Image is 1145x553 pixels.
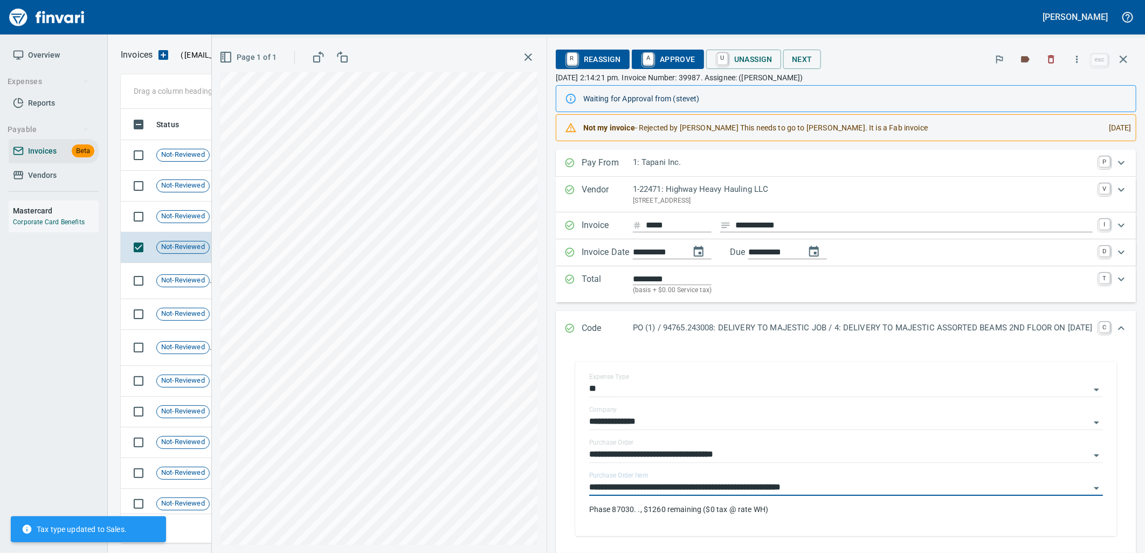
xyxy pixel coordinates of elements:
button: change date [686,239,712,265]
button: Open [1089,448,1104,463]
a: InvoicesBeta [9,139,99,163]
button: Flag [988,47,1011,71]
p: Vendor [582,183,633,206]
span: Not-Reviewed [157,406,209,417]
a: P [1099,156,1110,167]
span: Not-Reviewed [157,437,209,447]
div: Expand [556,311,1136,347]
button: Expenses [3,72,93,92]
span: Payable [8,123,89,136]
p: Invoices [121,49,153,61]
a: D [1099,246,1110,257]
a: R [567,53,577,65]
span: Not-Reviewed [157,376,209,386]
h5: [PERSON_NAME] [1043,11,1108,23]
span: Not-Reviewed [157,468,209,478]
p: Due [730,246,781,259]
span: Beta [72,145,94,157]
svg: Invoice number [633,219,642,232]
p: Pay From [582,156,633,170]
svg: Invoice description [720,220,731,231]
span: Status [156,118,179,131]
span: Approve [640,50,695,68]
div: Waiting for Approval from (stevet) [583,89,1127,108]
a: Overview [9,43,99,67]
a: Reports [9,91,99,115]
a: C [1099,322,1110,333]
span: Not-Reviewed [157,309,209,319]
button: Open [1089,481,1104,496]
p: 1-22471: Highway Heavy Hauling LLC [633,183,1093,196]
p: Total [582,273,633,296]
p: [DATE] 2:14:21 pm. Invoice Number: 39987. Assignee: ([PERSON_NAME]) [556,72,1136,83]
button: Labels [1013,47,1037,71]
label: Purchase Order Item [589,473,648,479]
a: Vendors [9,163,99,188]
button: UUnassign [706,50,781,69]
p: Invoice Date [582,246,633,260]
p: PO (1) / 94765.243008: DELIVERY TO MAJESTIC JOB / 4: DELIVERY TO MAJESTIC ASSORTED BEAMS 2ND FLOO... [633,322,1093,334]
button: Open [1089,382,1104,397]
span: Expenses [8,75,89,88]
p: Drag a column heading here to group the table [134,86,292,96]
div: Expand [556,150,1136,177]
span: Invoices [28,144,57,158]
button: Open [1089,415,1104,430]
label: Purchase Order [589,440,634,446]
span: Page 1 of 1 [222,51,277,64]
span: Reassign [564,50,621,68]
a: I [1099,219,1110,230]
span: Overview [28,49,60,62]
button: change due date [801,239,827,265]
a: T [1099,273,1110,284]
a: V [1099,183,1110,194]
button: AApprove [632,50,704,69]
p: Invoice [582,219,633,233]
span: Not-Reviewed [157,275,209,286]
a: U [718,53,728,65]
div: Expand [556,212,1136,239]
label: Expense Type [589,374,629,381]
span: [EMAIL_ADDRESS][DOMAIN_NAME] [183,50,307,60]
button: Upload an Invoice [153,49,174,61]
button: Page 1 of 1 [217,47,281,67]
nav: breadcrumb [121,49,153,61]
div: Expand [556,239,1136,266]
span: Unassign [715,50,772,68]
a: Corporate Card Benefits [13,218,85,226]
span: Tax type updated to Sales. [22,524,127,535]
span: Next [792,53,812,66]
span: Not-Reviewed [157,342,209,352]
span: Vendors [28,169,57,182]
button: More [1065,47,1089,71]
label: Company [589,407,617,413]
p: [STREET_ADDRESS] [633,196,1093,206]
button: Discard [1039,47,1063,71]
button: Payable [3,120,93,140]
div: [DATE] [1100,118,1132,137]
p: (basis + $0.00 Service tax) [633,285,1093,296]
span: Close invoice [1089,46,1136,72]
span: Not-Reviewed [157,499,209,509]
a: esc [1092,54,1108,66]
div: Expand [556,177,1136,212]
p: 1: Tapani Inc. [633,156,1093,169]
p: Code [582,322,633,336]
button: Next [783,50,821,70]
span: Not-Reviewed [157,150,209,160]
a: A [643,53,653,65]
div: - Rejected by [PERSON_NAME] This needs to go to [PERSON_NAME]. It is a Fab invoice [583,118,1100,137]
span: Reports [28,96,55,110]
button: [PERSON_NAME] [1040,9,1110,25]
div: Expand [556,266,1136,302]
p: Phase 87030. ., $1260 remaining ($0 tax @ rate WH) [589,504,1103,515]
span: Not-Reviewed [157,242,209,252]
button: RReassign [556,50,630,69]
span: Not-Reviewed [157,181,209,191]
img: Finvari [6,4,87,30]
span: Not-Reviewed [157,211,209,222]
span: Status [156,118,193,131]
h6: Mastercard [13,205,99,217]
strong: Not my invoice [583,123,635,132]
